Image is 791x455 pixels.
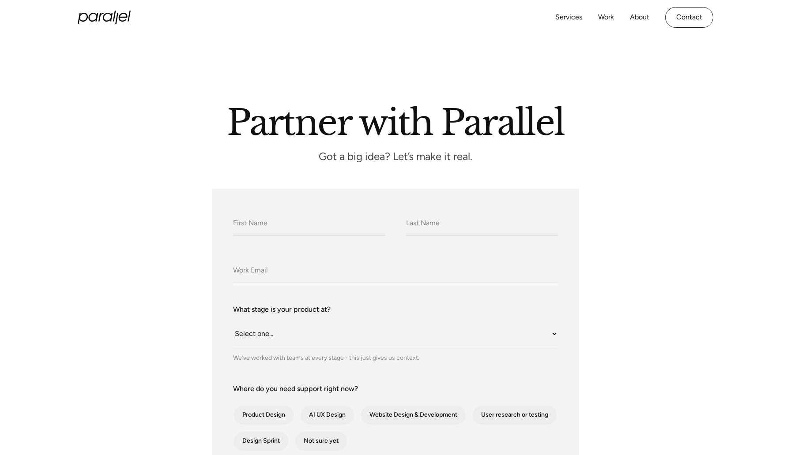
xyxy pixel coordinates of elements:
a: Work [598,11,614,24]
div: We’ve worked with teams at every stage - this just gives us context. [233,353,558,362]
input: Work Email [233,259,558,283]
h2: Partner with Parallel [144,105,647,135]
input: Last Name [406,212,558,236]
p: Got a big idea? Let’s make it real. [263,153,528,160]
a: About [630,11,649,24]
label: Where do you need support right now? [233,384,558,394]
input: First Name [233,212,385,236]
a: Services [555,11,582,24]
label: What stage is your product at? [233,304,558,315]
a: Contact [665,7,713,28]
